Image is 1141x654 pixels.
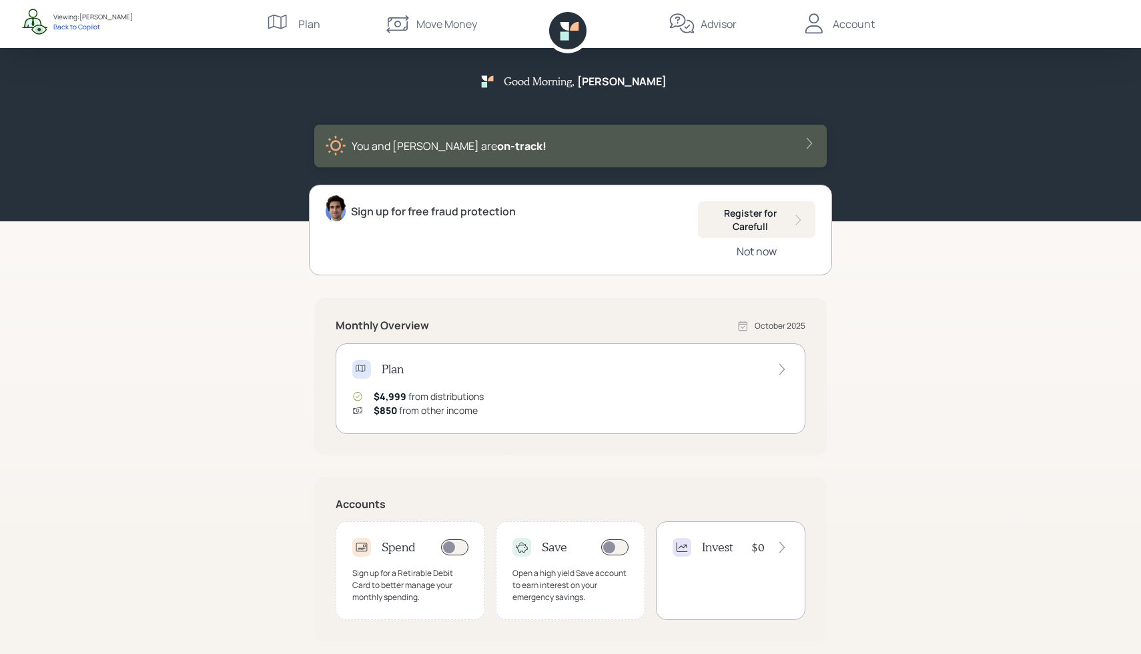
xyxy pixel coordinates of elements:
h4: Save [542,540,567,555]
button: Register for Carefull [698,201,815,238]
h5: Accounts [336,498,805,511]
h4: Invest [702,540,733,555]
div: Account [833,16,875,32]
h4: Spend [382,540,416,555]
div: Advisor [701,16,737,32]
h5: Good Morning , [504,75,575,87]
h4: Plan [382,362,404,377]
h5: Monthly Overview [336,319,429,332]
div: from distributions [374,389,484,403]
div: from other income [374,403,478,417]
div: Sign up for a Retirable Debit Card to better manage your monthly spending. [352,567,468,603]
div: Move Money [416,16,477,32]
div: Sign up for free fraud protection [351,203,516,219]
div: You and [PERSON_NAME] are [352,138,546,154]
span: $4,999 [374,390,406,403]
div: October 2025 [755,320,805,332]
div: Not now [737,244,777,259]
img: harrison-schaefer-headshot-2.png [326,195,346,221]
div: Back to Copilot [53,22,133,31]
span: $850 [374,404,397,417]
div: Plan [298,16,320,32]
div: Open a high yield Save account to earn interest on your emergency savings. [512,567,629,603]
span: on‑track! [497,139,546,153]
img: sunny-XHVQM73Q.digested.png [325,135,346,157]
h4: $0 [751,540,765,555]
div: Register for Carefull [709,207,805,233]
h5: [PERSON_NAME] [577,75,667,88]
div: Viewing: [PERSON_NAME] [53,12,133,22]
